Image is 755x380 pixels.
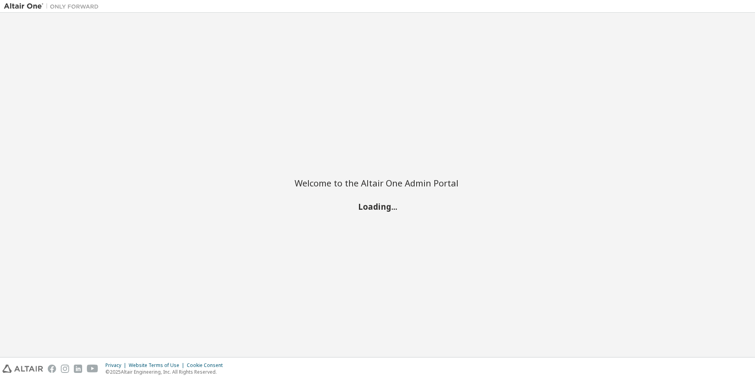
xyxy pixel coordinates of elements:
[295,177,460,188] h2: Welcome to the Altair One Admin Portal
[187,362,227,369] div: Cookie Consent
[48,365,56,373] img: facebook.svg
[87,365,98,373] img: youtube.svg
[61,365,69,373] img: instagram.svg
[295,201,460,212] h2: Loading...
[105,369,227,375] p: © 2025 Altair Engineering, Inc. All Rights Reserved.
[129,362,187,369] div: Website Terms of Use
[2,365,43,373] img: altair_logo.svg
[4,2,103,10] img: Altair One
[74,365,82,373] img: linkedin.svg
[105,362,129,369] div: Privacy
